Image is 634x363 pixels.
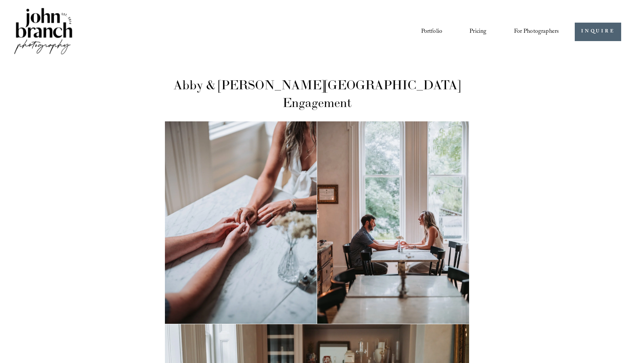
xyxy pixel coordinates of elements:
[165,121,469,324] img: 01_Heights House Raleigh Engagement Photos.jpg
[165,76,469,112] h1: Abby & [PERSON_NAME][GEOGRAPHIC_DATA] Engagement
[575,23,621,41] a: INQUIRE
[469,25,486,38] a: Pricing
[421,25,442,38] a: Portfolio
[514,26,559,38] span: For Photographers
[514,25,559,38] a: folder dropdown
[13,6,74,57] img: John Branch IV Photography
